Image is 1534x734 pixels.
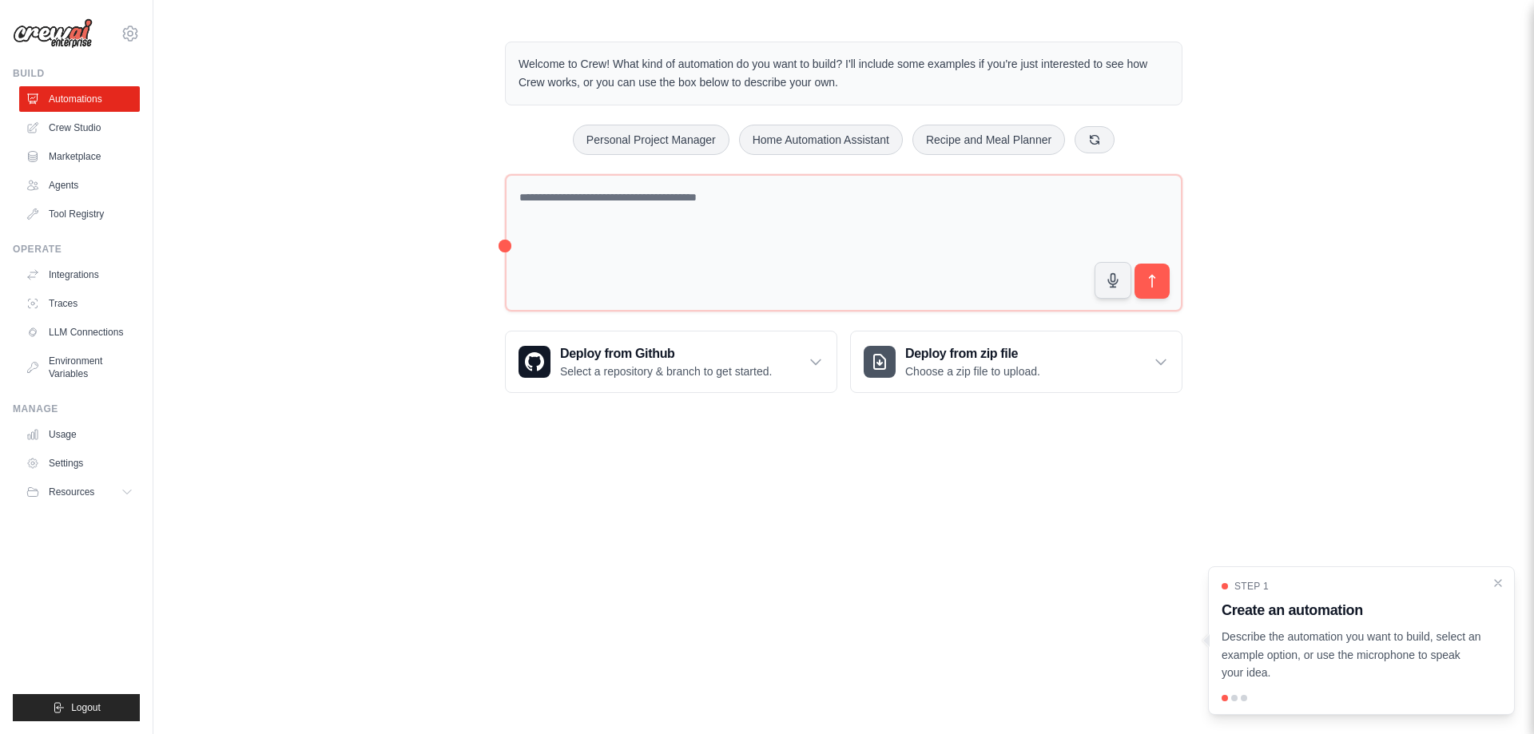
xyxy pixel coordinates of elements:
a: Tool Registry [19,201,140,227]
a: Marketplace [19,144,140,169]
a: LLM Connections [19,319,140,345]
button: Home Automation Assistant [739,125,903,155]
button: Close walkthrough [1492,577,1504,589]
a: Automations [19,86,140,112]
h3: Create an automation [1222,599,1482,621]
p: Choose a zip file to upload. [905,363,1040,379]
h3: Deploy from Github [560,344,772,363]
a: Traces [19,291,140,316]
a: Settings [19,450,140,476]
h3: Deploy from zip file [905,344,1040,363]
a: Agents [19,173,140,198]
a: Integrations [19,262,140,288]
button: Personal Project Manager [573,125,729,155]
button: Logout [13,694,140,721]
p: Welcome to Crew! What kind of automation do you want to build? I'll include some examples if you'... [519,55,1169,92]
div: Build [13,67,140,80]
div: Manage [13,403,140,415]
a: Environment Variables [19,348,140,387]
p: Select a repository & branch to get started. [560,363,772,379]
img: Logo [13,18,93,49]
a: Crew Studio [19,115,140,141]
span: Resources [49,486,94,498]
a: Usage [19,422,140,447]
span: Logout [71,701,101,714]
div: Operate [13,243,140,256]
iframe: Chat Widget [1454,657,1534,734]
span: Step 1 [1234,580,1269,593]
p: Describe the automation you want to build, select an example option, or use the microphone to spe... [1222,628,1482,682]
button: Resources [19,479,140,505]
button: Recipe and Meal Planner [912,125,1065,155]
